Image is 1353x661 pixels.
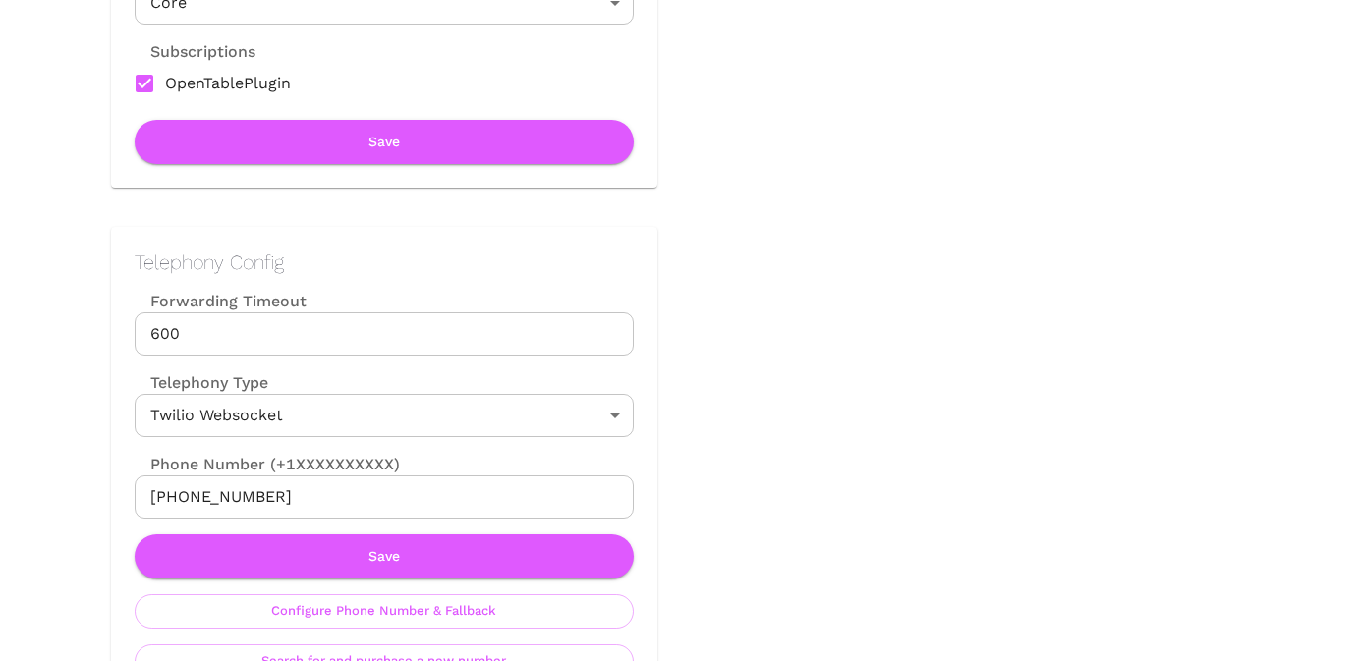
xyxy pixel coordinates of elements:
span: OpenTablePlugin [165,72,291,95]
button: Configure Phone Number & Fallback [135,594,634,629]
button: Save [135,120,634,164]
h2: Telephony Config [135,250,634,274]
label: Phone Number (+1XXXXXXXXXX) [135,453,634,475]
label: Subscriptions [135,40,255,63]
div: Twilio Websocket [135,394,634,437]
label: Telephony Type [135,371,268,394]
button: Save [135,534,634,578]
label: Forwarding Timeout [135,290,634,312]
